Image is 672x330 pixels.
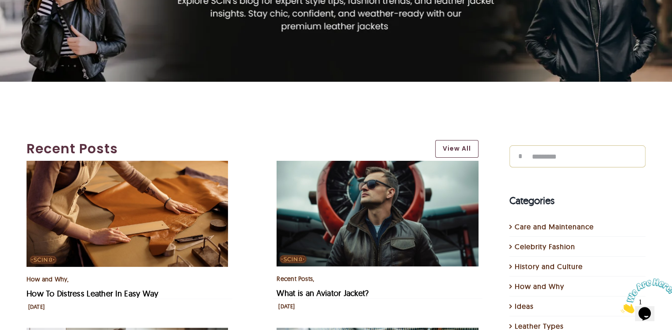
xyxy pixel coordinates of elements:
[27,139,426,159] a: Recent Posts
[435,140,478,158] a: View All
[277,161,478,266] img: What is an Aviator Jacket?
[515,301,641,311] a: Ideas
[515,261,641,272] a: History and Culture
[28,303,45,311] div: [DATE]
[509,145,532,167] input: Search
[509,145,645,167] input: Search...
[617,275,672,317] iframe: chat widget
[277,288,368,298] a: What is an Aviator Jacket?
[277,162,478,171] a: What is an Aviator Jacket?
[27,288,158,299] a: How To Distress Leather In Easy Way
[509,193,645,208] h4: Categories
[27,274,228,284] div: ,
[27,275,67,283] a: How and Why
[278,303,295,310] div: [DATE]
[4,4,58,38] img: Chat attention grabber
[515,281,641,292] a: How and Why
[277,273,478,284] div: ,
[27,161,228,267] img: How To Distress Leather In Easy Way
[515,221,641,232] a: Care and Maintenance
[515,241,641,252] a: Celebrity Fashion
[277,275,313,283] a: Recent Posts
[4,4,7,11] span: 1
[27,162,228,171] a: How To Distress Leather In Easy Way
